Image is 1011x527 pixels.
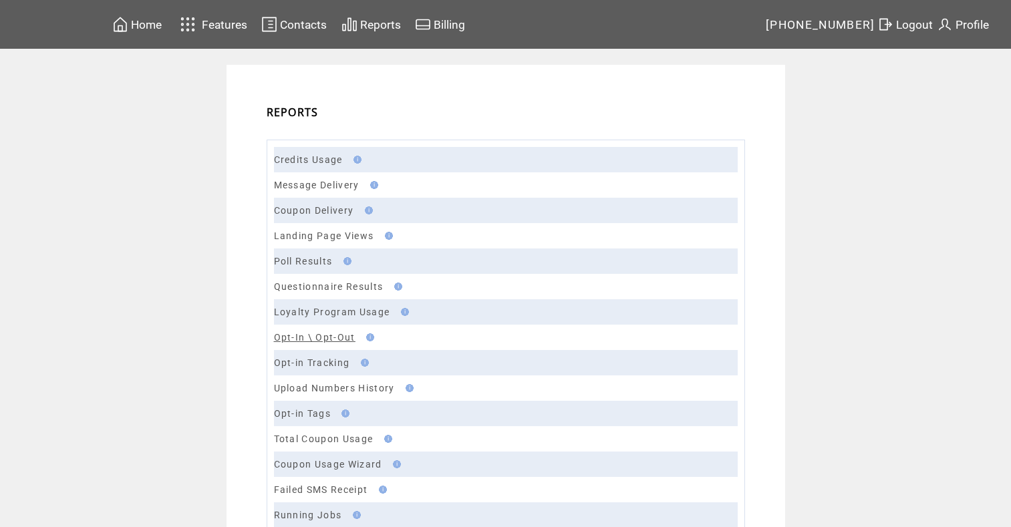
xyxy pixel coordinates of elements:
[349,156,362,164] img: help.gif
[375,486,387,494] img: help.gif
[110,14,164,35] a: Home
[274,307,390,317] a: Loyalty Program Usage
[267,105,319,120] span: REPORTS
[360,18,401,31] span: Reports
[274,180,359,190] a: Message Delivery
[274,484,368,495] a: Failed SMS Receipt
[274,154,343,165] a: Credits Usage
[402,384,414,392] img: help.gif
[176,13,200,35] img: features.svg
[434,18,465,31] span: Billing
[361,206,373,214] img: help.gif
[112,16,128,33] img: home.svg
[274,332,355,343] a: Opt-In \ Opt-Out
[274,459,382,470] a: Coupon Usage Wizard
[937,16,953,33] img: profile.svg
[131,18,162,31] span: Home
[274,510,342,520] a: Running Jobs
[274,281,384,292] a: Questionnaire Results
[896,18,933,31] span: Logout
[413,14,467,35] a: Billing
[766,18,875,31] span: [PHONE_NUMBER]
[274,383,395,393] a: Upload Numbers History
[339,14,403,35] a: Reports
[274,408,331,419] a: Opt-in Tags
[381,232,393,240] img: help.gif
[174,11,250,37] a: Features
[877,16,893,33] img: exit.svg
[875,14,935,35] a: Logout
[366,181,378,189] img: help.gif
[339,257,351,265] img: help.gif
[274,256,333,267] a: Poll Results
[274,230,374,241] a: Landing Page Views
[362,333,374,341] img: help.gif
[415,16,431,33] img: creidtcard.svg
[202,18,247,31] span: Features
[390,283,402,291] img: help.gif
[341,16,357,33] img: chart.svg
[389,460,401,468] img: help.gif
[357,359,369,367] img: help.gif
[349,511,361,519] img: help.gif
[956,18,989,31] span: Profile
[380,435,392,443] img: help.gif
[935,14,991,35] a: Profile
[259,14,329,35] a: Contacts
[274,433,374,444] a: Total Coupon Usage
[274,205,354,216] a: Coupon Delivery
[337,409,349,417] img: help.gif
[397,308,409,316] img: help.gif
[261,16,277,33] img: contacts.svg
[274,357,350,368] a: Opt-in Tracking
[280,18,327,31] span: Contacts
